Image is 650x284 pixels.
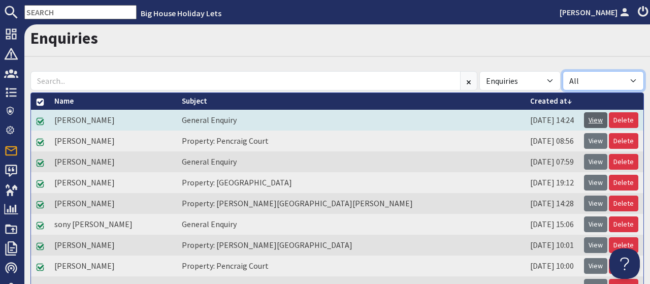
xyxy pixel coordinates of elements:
td: General Enquiry [177,214,525,235]
td: [PERSON_NAME] [49,131,177,151]
td: [DATE] 14:28 [525,193,579,214]
a: View [584,196,607,211]
a: Created at [530,96,572,106]
td: [DATE] 10:01 [525,235,579,256]
td: [DATE] 14:24 [525,110,579,131]
td: [DATE] 15:06 [525,214,579,235]
td: [DATE] 08:56 [525,131,579,151]
td: Property: [PERSON_NAME][GEOGRAPHIC_DATA] [177,235,525,256]
td: Property: Pencraig Court [177,256,525,276]
a: Delete [609,154,638,170]
td: Property: Pencraig Court [177,131,525,151]
a: View [584,133,607,149]
a: Name [54,96,74,106]
td: [PERSON_NAME] [49,193,177,214]
a: Enquiries [30,28,98,48]
a: Delete [609,175,638,191]
a: [PERSON_NAME] [560,6,632,18]
a: Subject [182,96,207,106]
td: General Enquiry [177,110,525,131]
a: View [584,112,607,128]
td: [PERSON_NAME] [49,256,177,276]
a: View [584,154,607,170]
td: Property: [GEOGRAPHIC_DATA] [177,172,525,193]
a: Big House Holiday Lets [141,8,221,18]
td: General Enquiry [177,151,525,172]
td: [PERSON_NAME] [49,172,177,193]
td: sony [PERSON_NAME] [49,214,177,235]
a: View [584,237,607,253]
a: Delete [609,216,638,232]
a: View [584,216,607,232]
td: [DATE] 19:12 [525,172,579,193]
td: [PERSON_NAME] [49,151,177,172]
a: View [584,258,607,274]
td: [DATE] 07:59 [525,151,579,172]
a: View [584,175,607,191]
input: SEARCH [24,5,137,19]
td: [PERSON_NAME] [49,110,177,131]
td: [DATE] 10:00 [525,256,579,276]
input: Search... [30,71,461,90]
a: Delete [609,237,638,253]
iframe: Toggle Customer Support [609,248,640,279]
a: Delete [609,112,638,128]
td: [PERSON_NAME] [49,235,177,256]
a: Delete [609,133,638,149]
a: Delete [609,196,638,211]
a: Delete [609,258,638,274]
td: Property: [PERSON_NAME][GEOGRAPHIC_DATA][PERSON_NAME] [177,193,525,214]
